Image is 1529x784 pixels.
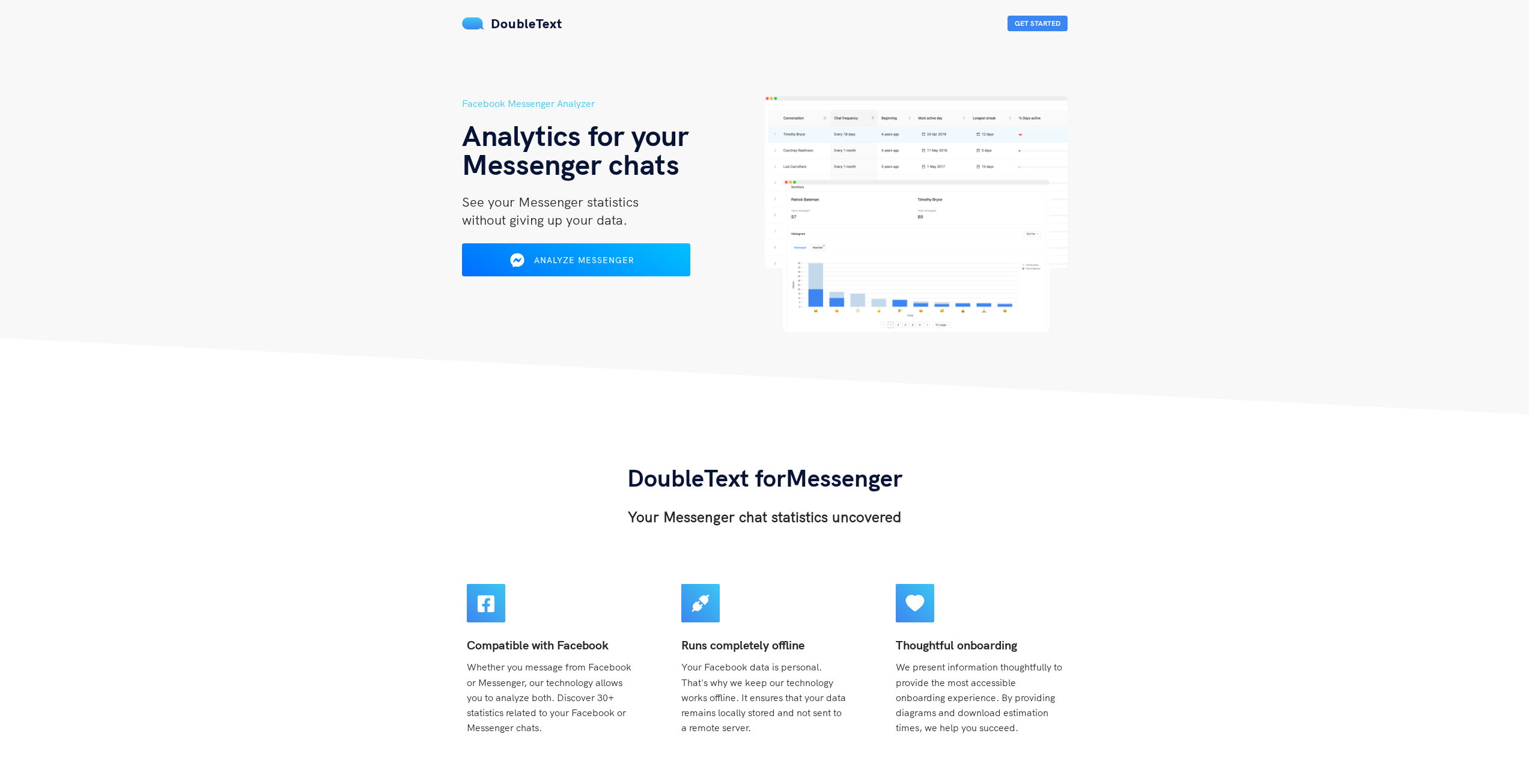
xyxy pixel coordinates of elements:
[905,594,925,613] span: heart
[534,255,634,266] span: Analyze Messenger
[462,211,627,228] span: without giving up your data.
[896,661,1062,734] span: We present information thoughtfully to provide the most accessible onboarding experience. By prov...
[765,96,1068,332] img: hero
[681,661,846,734] span: Your Facebook data is personal. That's why we keep our technology works offline. It ensures that ...
[691,594,710,613] span: api
[462,17,485,29] img: mS3x8y1f88AAAAABJRU5ErkJggg==
[627,463,902,493] span: DoubleText for Messenger
[467,637,609,652] b: Compatible with Facebook
[462,243,690,276] button: Analyze Messenger
[896,637,1017,652] b: Thoughtful onboarding
[491,15,562,32] span: DoubleText
[462,117,689,153] span: Analytics for your
[627,507,902,526] h3: Your Messenger chat statistics uncovered
[462,15,562,32] a: DoubleText
[681,637,804,652] b: Runs completely offline
[462,96,765,111] h5: Facebook Messenger Analyzer
[462,193,639,210] span: See your Messenger statistics
[462,146,679,182] span: Messenger chats
[462,259,690,270] a: Analyze Messenger
[1008,16,1068,31] button: Get Started
[467,661,631,734] span: Whether you message from Facebook or Messenger, our technology allows you to analyze both. Discov...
